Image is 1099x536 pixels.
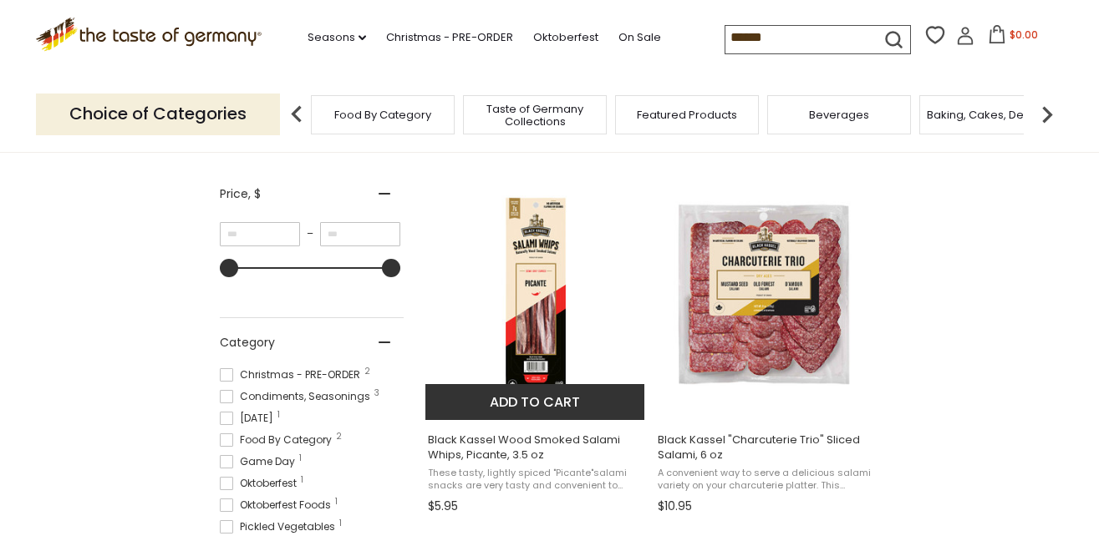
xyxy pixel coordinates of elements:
[386,28,513,47] a: Christmas - PRE-ORDER
[220,476,302,491] span: Oktoberfest
[1030,98,1064,131] img: next arrow
[339,519,342,528] span: 1
[220,411,278,426] span: [DATE]
[978,25,1049,50] button: $0.00
[637,109,737,121] a: Featured Products
[374,389,379,397] span: 3
[425,384,645,420] button: Add to cart
[658,467,874,493] span: A convenient way to serve a delicious salami variety on your charcuterie platter. This assortment...
[220,432,337,448] span: Food By Category
[334,109,431,121] a: Food By Category
[300,226,320,241] span: –
[425,184,647,405] img: Black Kassel Wood Smoked Salami Whips
[927,109,1056,121] a: Baking, Cakes, Desserts
[220,334,275,351] span: Category
[655,184,877,405] img: Black Kassel Charcuterie Trio
[220,498,336,513] span: Oktoberfest Foods
[425,169,647,520] a: Black Kassel Wood Smoked Salami Whips, Picante, 3.5 oz
[428,467,644,493] span: These tasty, lightly spiced "Picante"salami snacks are very tasty and convenient to bring on trip...
[301,476,303,484] span: 1
[655,169,877,520] a: Black Kassel
[280,98,313,131] img: previous arrow
[308,28,366,47] a: Seasons
[428,432,644,463] span: Black Kassel Wood Smoked Salami Whips, Picante, 3.5 oz
[335,498,338,506] span: 1
[36,94,280,134] p: Choice of Categories
[220,454,300,469] span: Game Day
[658,498,692,515] span: $10.95
[533,28,598,47] a: Oktoberfest
[220,222,300,246] input: Minimum value
[220,185,261,203] span: Price
[320,222,400,246] input: Maximum value
[299,454,302,463] span: 1
[468,103,602,128] a: Taste of Germany Collections
[658,432,874,463] span: Black Kassel "Charcuterie Trio" Sliced Salami, 6 oz
[809,109,869,121] a: Beverages
[1010,28,1038,42] span: $0.00
[364,367,370,376] span: 2
[428,498,458,515] span: $5.95
[618,28,661,47] a: On Sale
[220,519,340,534] span: Pickled Vegetables
[220,367,365,382] span: Christmas - PRE-ORDER
[220,389,375,404] span: Condiments, Seasonings
[336,432,342,441] span: 2
[277,411,280,419] span: 1
[248,185,261,202] span: , $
